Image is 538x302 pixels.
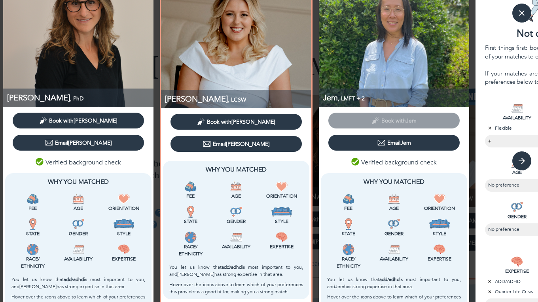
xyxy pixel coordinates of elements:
[27,218,39,230] img: State
[169,165,303,174] p: Why You Matched
[169,218,212,225] p: State
[511,201,523,213] img: GENDER
[118,243,130,255] img: Expertise
[169,193,212,200] p: Fee
[323,92,469,103] p: Jem
[11,205,54,212] p: Fee
[230,181,242,193] img: Age
[388,218,400,230] img: Gender
[113,218,135,230] img: Style
[230,206,242,218] img: Gender
[222,264,242,270] b: add/adhd
[57,255,99,262] p: Availability
[379,276,400,283] b: add/adhd
[103,255,145,262] p: Expertise
[419,205,461,212] p: Orientation
[169,243,212,257] p: Race/ Ethnicity
[207,118,275,126] span: Book with [PERSON_NAME]
[103,205,145,212] p: Orientation
[13,135,144,151] button: Email[PERSON_NAME]
[72,243,84,255] img: Availability
[169,281,303,295] p: Hover over the icons above to learn which of your preferences this provider is a good fit for, ma...
[230,231,242,243] img: Availability
[13,113,144,128] button: Book with[PERSON_NAME]
[343,243,354,255] img: Race/<br />Ethnicity
[215,193,257,200] p: Age
[170,114,302,130] button: Book with[PERSON_NAME]
[45,139,112,147] div: Email [PERSON_NAME]
[343,193,354,205] img: Fee
[388,193,400,205] img: Age
[261,193,303,200] p: Orientation
[434,193,445,205] img: Orientation
[185,231,197,243] img: Race/<br />Ethnicity
[373,255,415,262] p: Availability
[215,243,257,250] p: Availability
[351,158,437,167] p: Verified background check
[11,230,54,237] p: State
[373,230,415,237] p: Gender
[103,230,145,237] p: Style
[271,206,293,218] img: Style
[169,264,303,278] p: You let us know that is most important to you, and [PERSON_NAME] has strong expertise in that area.
[343,218,354,230] img: State
[118,193,130,205] img: Orientation
[327,276,461,290] p: You let us know that is most important to you, and Jem has strong expertise in that area.
[57,230,99,237] p: Gender
[27,243,39,255] img: Race/<br />Ethnicity
[373,205,415,212] p: Age
[261,243,303,250] p: Expertise
[338,95,365,102] span: , LMFT + 2
[511,256,523,268] img: EXPERTISE
[185,181,197,193] img: Fee
[327,218,369,237] div: This provider is licensed to work in your state.
[377,139,411,147] div: Email Jem
[72,218,84,230] img: Gender
[215,218,257,225] p: Gender
[327,255,369,270] p: Race/ Ethnicity
[169,206,212,225] div: This provider is licensed to work in your state.
[228,96,246,104] span: , LCSW
[327,230,369,237] p: State
[70,95,83,102] span: , PhD
[36,158,121,167] p: Verified background check
[419,255,461,262] p: Expertise
[64,276,84,283] b: add/adhd
[261,218,303,225] p: Style
[27,193,39,205] img: Fee
[511,157,523,169] img: AGE
[11,255,54,270] p: Race/ Ethnicity
[11,276,145,290] p: You let us know that is most important to you, and [PERSON_NAME] has strong expertise in that area.
[57,205,99,212] p: Age
[429,218,451,230] img: Style
[328,135,460,151] button: EmailJem
[11,218,54,237] div: This provider is licensed to work in your state.
[203,140,270,148] div: Email [PERSON_NAME]
[388,243,400,255] img: Availability
[7,92,153,103] p: PhD
[276,181,288,193] img: Orientation
[170,136,302,152] button: Email[PERSON_NAME]
[511,102,523,114] img: AVAILABILITY
[72,193,84,205] img: Age
[185,206,197,218] img: State
[276,231,288,243] img: Expertise
[327,177,461,187] p: Why You Matched
[419,230,461,237] p: Style
[434,243,445,255] img: Expertise
[11,177,145,187] p: Why You Matched
[165,94,311,104] p: LCSW
[327,205,369,212] p: Fee
[49,117,117,125] span: Book with [PERSON_NAME]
